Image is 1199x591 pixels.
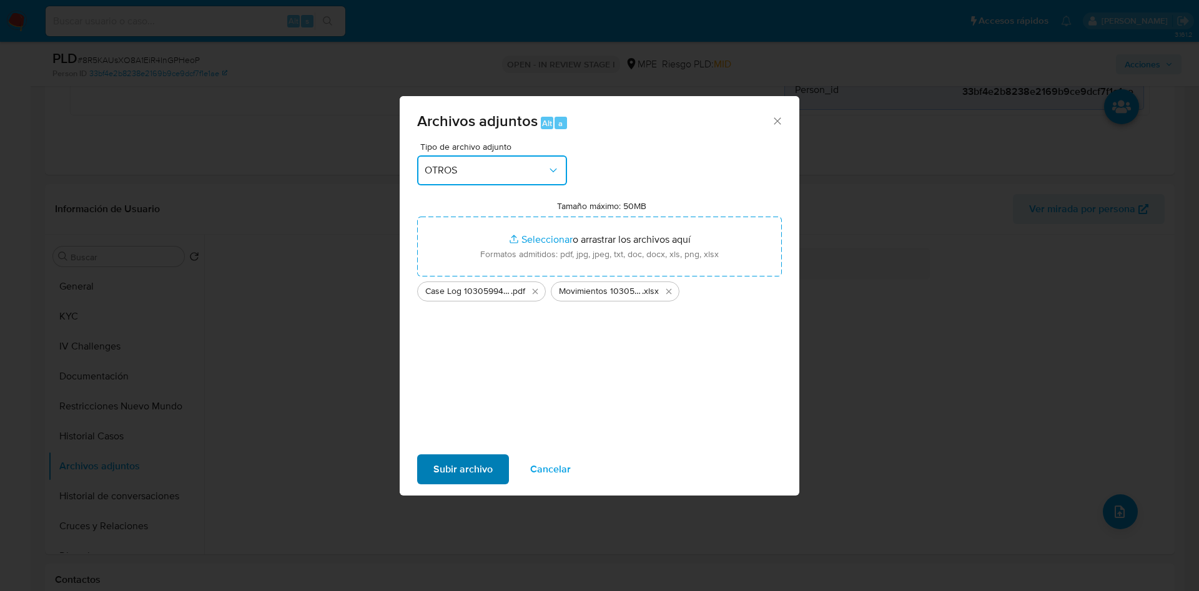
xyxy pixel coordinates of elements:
span: Archivos adjuntos [417,110,538,132]
ul: Archivos seleccionados [417,276,782,301]
span: Case Log 1030599475 - 01_10_2025 [425,285,511,298]
button: Subir archivo [417,454,509,484]
span: OTROS [425,164,547,177]
button: Eliminar Case Log 1030599475 - 01_10_2025.pdf [528,284,543,299]
button: OTROS [417,155,567,185]
label: Tamaño máximo: 50MB [557,200,646,212]
span: .xlsx [642,285,659,298]
span: Subir archivo [433,456,493,483]
button: Eliminar Movimientos 1030599475 - 01_10_2025.xlsx [661,284,676,299]
span: Alt [542,117,552,129]
button: Cancelar [514,454,587,484]
span: Movimientos 1030599475 - 01_10_2025 [559,285,642,298]
span: Tipo de archivo adjunto [420,142,570,151]
span: a [558,117,563,129]
button: Cerrar [771,115,782,126]
span: Cancelar [530,456,571,483]
span: .pdf [511,285,525,298]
